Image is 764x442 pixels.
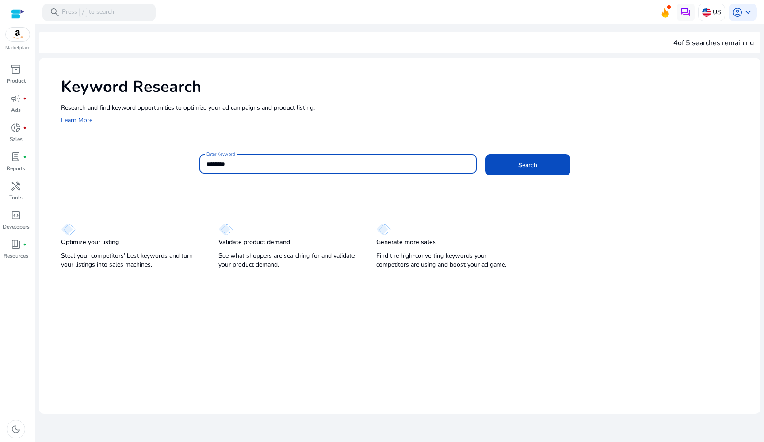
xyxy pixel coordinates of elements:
[518,160,537,170] span: Search
[3,223,30,231] p: Developers
[61,251,201,269] p: Steal your competitors’ best keywords and turn your listings into sales machines.
[5,45,30,51] p: Marketplace
[23,155,27,159] span: fiber_manual_record
[11,181,21,191] span: handyman
[376,251,516,269] p: Find the high-converting keywords your competitors are using and boost your ad game.
[61,116,92,124] a: Learn More
[218,251,358,269] p: See what shoppers are searching for and validate your product demand.
[376,238,436,247] p: Generate more sales
[11,64,21,75] span: inventory_2
[61,77,752,96] h1: Keyword Research
[743,7,753,18] span: keyboard_arrow_down
[61,103,752,112] p: Research and find keyword opportunities to optimize your ad campaigns and product listing.
[713,4,721,20] p: US
[23,97,27,100] span: fiber_manual_record
[7,164,25,172] p: Reports
[79,8,87,17] span: /
[61,223,76,236] img: diamond.svg
[702,8,711,17] img: us.svg
[485,154,570,175] button: Search
[23,243,27,246] span: fiber_manual_record
[11,424,21,434] span: dark_mode
[4,252,28,260] p: Resources
[11,239,21,250] span: book_4
[10,135,23,143] p: Sales
[218,223,233,236] img: diamond.svg
[50,7,60,18] span: search
[9,194,23,202] p: Tools
[206,151,235,157] mat-label: Enter Keyword
[7,77,26,85] p: Product
[11,152,21,162] span: lab_profile
[732,7,743,18] span: account_circle
[218,238,290,247] p: Validate product demand
[62,8,114,17] p: Press to search
[11,210,21,221] span: code_blocks
[23,126,27,130] span: fiber_manual_record
[376,223,391,236] img: diamond.svg
[673,38,754,48] div: of 5 searches remaining
[11,122,21,133] span: donut_small
[61,238,119,247] p: Optimize your listing
[673,38,678,48] span: 4
[11,106,21,114] p: Ads
[6,28,30,41] img: amazon.svg
[11,93,21,104] span: campaign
